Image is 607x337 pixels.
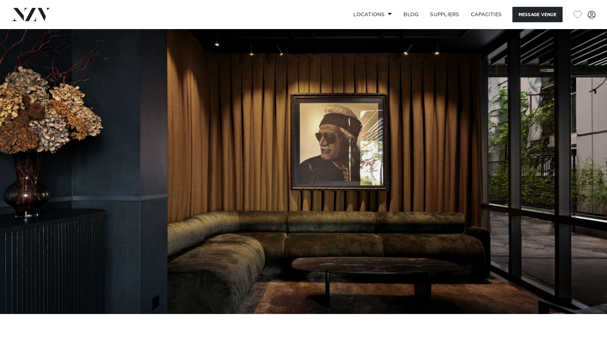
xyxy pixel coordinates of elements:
[465,7,508,22] a: Capacities
[11,8,51,21] img: nzv-logo.png
[348,7,398,22] a: Locations
[398,7,424,22] a: BLOG
[512,7,563,22] button: Message Venue
[424,7,465,22] a: SUPPLIERS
